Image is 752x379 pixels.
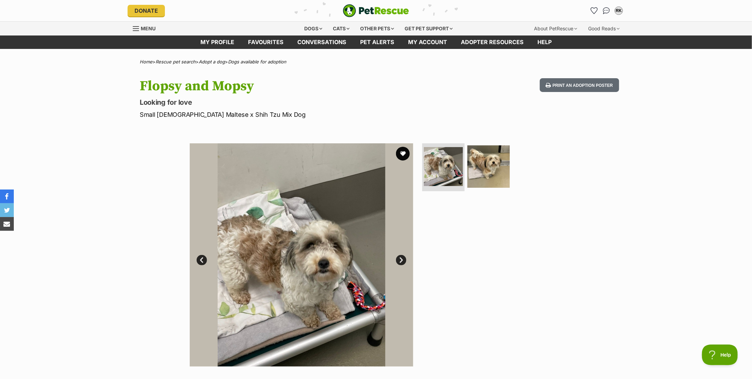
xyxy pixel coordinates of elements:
div: Dogs [300,22,327,35]
iframe: Help Scout Beacon - Open [702,345,738,365]
div: Get pet support [400,22,458,35]
a: Next [396,255,406,265]
a: Rescue pet search [156,59,196,64]
a: Dogs available for adoption [228,59,286,64]
div: Good Reads [583,22,624,35]
a: Favourites [241,35,290,49]
a: Adopter resources [454,35,531,49]
a: Prev [197,255,207,265]
div: About PetRescue [529,22,582,35]
a: conversations [290,35,353,49]
p: Small [DEMOGRAPHIC_DATA] Maltese x Shih Tzu Mix Dog [140,110,432,119]
a: My account [401,35,454,49]
h1: Flopsy and Mopsy [140,78,432,94]
a: My profile [194,35,241,49]
a: Favourites [588,5,600,16]
a: Donate [128,5,165,17]
div: > > > [122,59,630,64]
a: Conversations [601,5,612,16]
div: Other pets [356,22,399,35]
p: Looking for love [140,98,432,107]
button: favourite [396,147,410,161]
button: My account [613,5,624,16]
a: PetRescue [343,4,409,17]
a: Home [140,59,152,64]
img: logo-e224e6f780fb5917bec1dbf3a21bbac754714ae5b6737aabdf751b685950b380.svg [343,4,409,17]
span: Menu [141,25,156,31]
a: Pet alerts [353,35,401,49]
button: Print an adoption poster [540,78,619,92]
img: Photo of Flopsy And Mopsy [467,145,510,188]
a: Menu [133,22,160,34]
ul: Account quick links [588,5,624,16]
div: Cats [328,22,355,35]
a: Adopt a dog [199,59,225,64]
a: Help [531,35,558,49]
div: RK [615,7,622,14]
img: Photo of Flopsy And Mopsy [424,147,463,186]
img: https://img.kwcdn.com/product/fancy/e5b9c151-1811-41ba-8010-78ce35be6fa8.jpg?imageMogr2/strip/siz... [59,49,116,96]
img: chat-41dd97257d64d25036548639549fe6c8038ab92f7586957e7f3b1b290dea8141.svg [603,7,610,14]
img: Photo of Flopsy And Mopsy [190,143,413,367]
